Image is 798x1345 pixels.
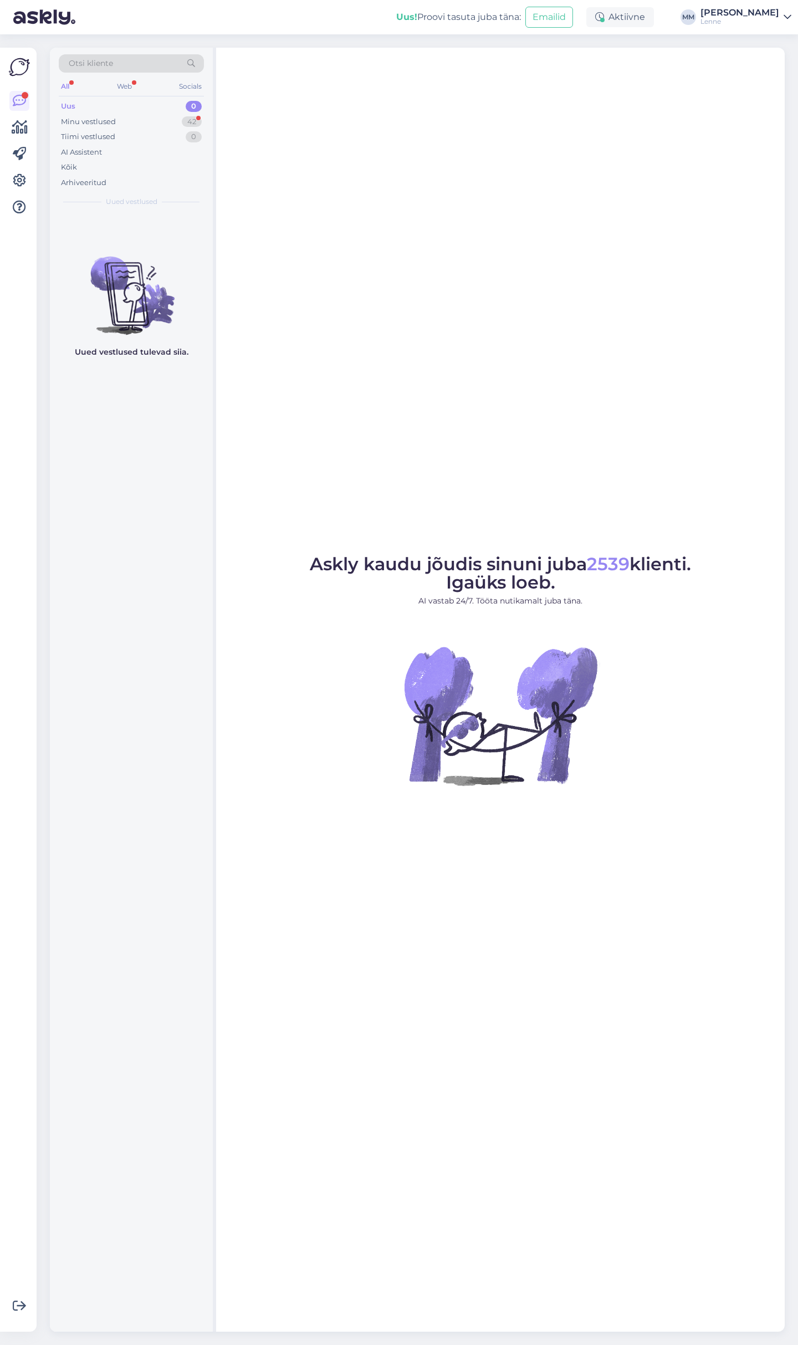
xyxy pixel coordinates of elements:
div: Aktiivne [586,7,654,27]
img: Askly Logo [9,57,30,78]
span: Uued vestlused [106,197,157,207]
img: No Chat active [401,616,600,815]
p: AI vastab 24/7. Tööta nutikamalt juba täna. [310,595,691,607]
div: Arhiveeritud [61,177,106,188]
a: [PERSON_NAME]Lenne [700,8,791,26]
span: Otsi kliente [69,58,113,69]
div: Web [115,79,134,94]
div: Tiimi vestlused [61,131,115,142]
div: 0 [186,101,202,112]
img: No chats [50,237,213,336]
div: Socials [177,79,204,94]
button: Emailid [525,7,573,28]
b: Uus! [396,12,417,22]
div: 0 [186,131,202,142]
div: Proovi tasuta juba täna: [396,11,521,24]
div: [PERSON_NAME] [700,8,779,17]
div: Kõik [61,162,77,173]
p: Uued vestlused tulevad siia. [75,346,188,358]
div: AI Assistent [61,147,102,158]
div: Minu vestlused [61,116,116,127]
div: Lenne [700,17,779,26]
div: MM [681,9,696,25]
span: 2539 [587,553,630,575]
div: All [59,79,71,94]
div: Uus [61,101,75,112]
div: 42 [182,116,202,127]
span: Askly kaudu jõudis sinuni juba klienti. Igaüks loeb. [310,553,691,593]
